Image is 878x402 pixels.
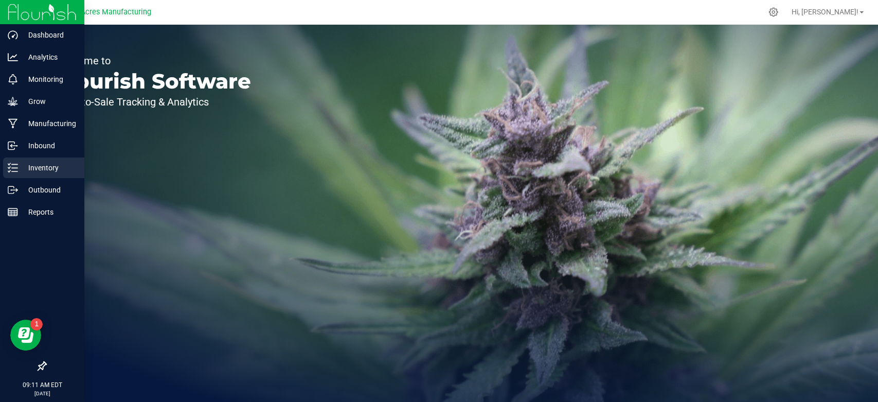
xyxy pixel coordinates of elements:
[18,117,80,130] p: Manufacturing
[56,97,251,107] p: Seed-to-Sale Tracking & Analytics
[10,320,41,351] iframe: Resource center
[767,7,780,17] div: Manage settings
[8,74,18,84] inline-svg: Monitoring
[18,139,80,152] p: Inbound
[56,71,251,92] p: Flourish Software
[8,207,18,217] inline-svg: Reports
[792,8,858,16] span: Hi, [PERSON_NAME]!
[8,141,18,151] inline-svg: Inbound
[18,162,80,174] p: Inventory
[8,96,18,107] inline-svg: Grow
[8,52,18,62] inline-svg: Analytics
[30,318,43,330] iframe: Resource center unread badge
[8,185,18,195] inline-svg: Outbound
[18,73,80,85] p: Monitoring
[8,118,18,129] inline-svg: Manufacturing
[8,30,18,40] inline-svg: Dashboard
[5,380,80,390] p: 09:11 AM EDT
[18,51,80,63] p: Analytics
[18,184,80,196] p: Outbound
[5,390,80,397] p: [DATE]
[18,29,80,41] p: Dashboard
[59,8,151,16] span: Green Acres Manufacturing
[18,95,80,108] p: Grow
[18,206,80,218] p: Reports
[8,163,18,173] inline-svg: Inventory
[56,56,251,66] p: Welcome to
